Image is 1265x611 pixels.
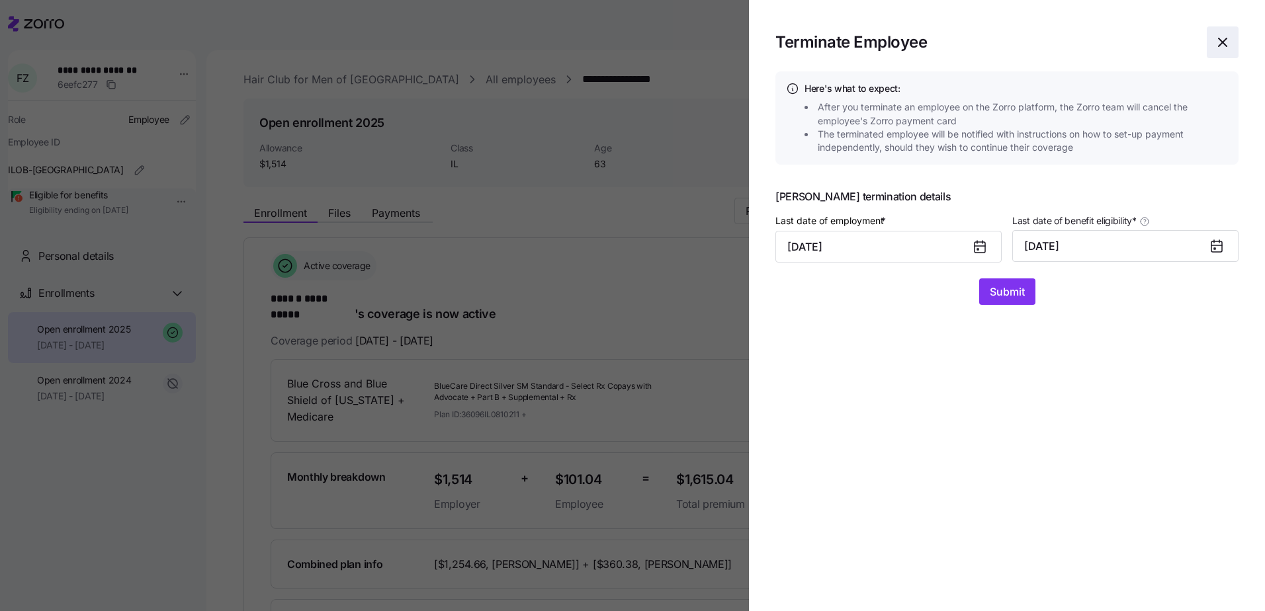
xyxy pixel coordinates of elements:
span: Last date of benefit eligibility * [1012,214,1137,227]
label: Last date of employment [775,214,889,228]
span: [PERSON_NAME] termination details [775,191,1239,202]
button: [DATE] [1012,230,1239,262]
span: Submit [990,284,1025,300]
span: The terminated employee will be notified with instructions on how to set-up payment independently... [818,128,1232,155]
input: MM/DD/YYYY [775,231,1002,263]
button: Submit [979,278,1035,305]
h1: Terminate Employee [775,32,1196,52]
span: After you terminate an employee on the Zorro platform, the Zorro team will cancel the employee's ... [818,101,1232,128]
h4: Here's what to expect: [805,82,1228,95]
